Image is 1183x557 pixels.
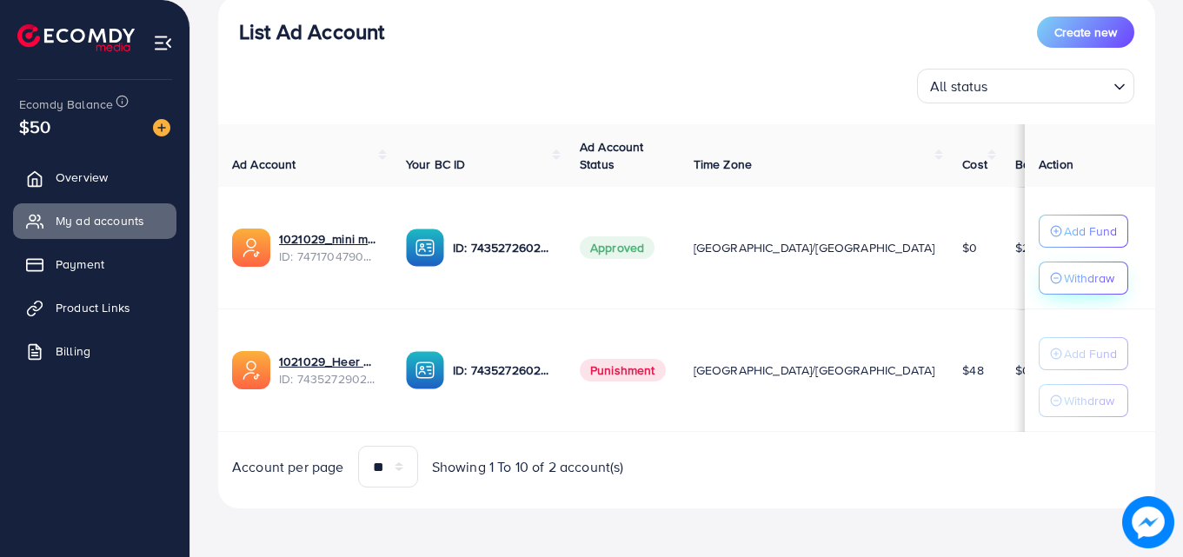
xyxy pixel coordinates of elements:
[927,74,992,99] span: All status
[1039,337,1128,370] button: Add Fund
[1122,496,1174,548] img: image
[13,290,176,325] a: Product Links
[13,160,176,195] a: Overview
[694,156,752,173] span: Time Zone
[56,299,130,316] span: Product Links
[232,229,270,267] img: ic-ads-acc.e4c84228.svg
[56,342,90,360] span: Billing
[917,69,1134,103] div: Search for option
[13,203,176,238] a: My ad accounts
[19,96,113,113] span: Ecomdy Balance
[1064,343,1117,364] p: Add Fund
[232,156,296,173] span: Ad Account
[1039,384,1128,417] button: Withdraw
[19,114,50,139] span: $50
[580,236,655,259] span: Approved
[153,33,173,53] img: menu
[239,19,384,44] h3: List Ad Account
[406,229,444,267] img: ic-ba-acc.ded83a64.svg
[406,351,444,389] img: ic-ba-acc.ded83a64.svg
[279,230,378,266] div: <span class='underline'>1021029_mini mart_1739641842912</span></br>7471704790297444353
[1064,221,1117,242] p: Add Fund
[580,359,666,381] span: Punishment
[994,70,1107,99] input: Search for option
[694,239,935,256] span: [GEOGRAPHIC_DATA]/[GEOGRAPHIC_DATA]
[279,353,378,388] div: <span class='underline'>1021029_Heer Ad_1731159386163</span></br>7435272902376914961
[694,361,935,379] span: [GEOGRAPHIC_DATA]/[GEOGRAPHIC_DATA]
[17,24,135,51] img: logo
[279,353,378,370] a: 1021029_Heer Ad_1731159386163
[580,138,644,173] span: Ad Account Status
[13,334,176,368] a: Billing
[279,370,378,388] span: ID: 7435272902376914961
[962,361,983,379] span: $48
[1064,390,1114,411] p: Withdraw
[56,169,108,186] span: Overview
[56,212,144,229] span: My ad accounts
[1039,262,1128,295] button: Withdraw
[962,239,977,256] span: $0
[1039,156,1073,173] span: Action
[232,457,344,477] span: Account per page
[962,156,987,173] span: Cost
[279,248,378,265] span: ID: 7471704790297444353
[406,156,466,173] span: Your BC ID
[1064,268,1114,288] p: Withdraw
[432,457,624,477] span: Showing 1 To 10 of 2 account(s)
[13,247,176,282] a: Payment
[279,230,378,248] a: 1021029_mini mart_1739641842912
[56,255,104,273] span: Payment
[1039,215,1128,248] button: Add Fund
[453,360,552,381] p: ID: 7435272602769276944
[232,351,270,389] img: ic-ads-acc.e4c84228.svg
[1054,23,1117,41] span: Create new
[153,119,170,136] img: image
[1037,17,1134,48] button: Create new
[453,237,552,258] p: ID: 7435272602769276944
